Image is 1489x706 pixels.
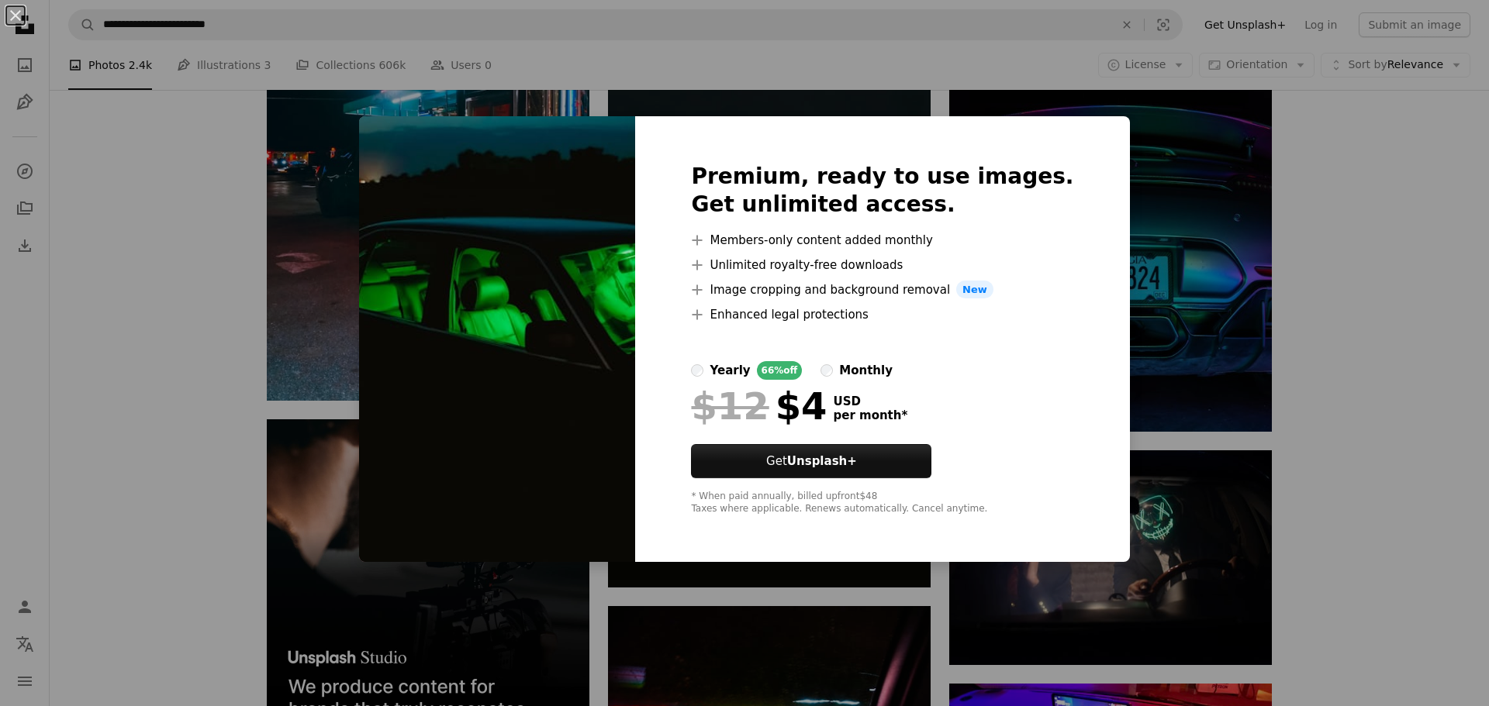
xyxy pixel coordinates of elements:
[710,361,750,380] div: yearly
[787,454,857,468] strong: Unsplash+
[691,231,1073,250] li: Members-only content added monthly
[821,364,833,377] input: monthly
[691,163,1073,219] h2: Premium, ready to use images. Get unlimited access.
[839,361,893,380] div: monthly
[691,491,1073,515] div: * When paid annually, billed upfront $48 Taxes where applicable. Renews automatically. Cancel any...
[691,386,769,426] span: $12
[833,394,907,408] span: USD
[691,305,1073,324] li: Enhanced legal protections
[691,364,703,377] input: yearly66%off
[359,116,635,563] img: premium_photo-1755004627533-b49083a6d086
[691,386,827,426] div: $4
[833,408,907,422] span: per month *
[691,256,1073,274] li: Unlimited royalty-free downloads
[691,281,1073,299] li: Image cropping and background removal
[691,444,931,478] button: GetUnsplash+
[956,281,993,299] span: New
[757,361,803,380] div: 66% off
